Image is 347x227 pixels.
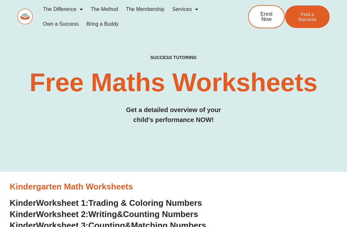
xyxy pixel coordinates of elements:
a: The Membership [122,2,168,17]
h2: Free Maths Worksheets​ [17,70,330,95]
a: The Method [87,2,122,17]
span: Worksheet 2: [36,209,88,219]
a: KinderWorksheet 2:Writing&Counting Numbers [10,209,198,219]
h3: Kindergarten Math Worksheets [10,181,337,192]
span: Enrol Now [258,12,274,22]
span: Writing [88,209,117,219]
a: Enrol Now [248,5,285,28]
span: Worksheet 1: [36,198,88,208]
a: Find a Success [285,5,330,28]
nav: Menu [39,2,230,31]
a: KinderWorksheet 1:Trading & Coloring Numbers [10,198,202,208]
h4: SUCCESS TUTORING​ [17,55,330,60]
span: Trading & Coloring Numbers [88,198,202,208]
span: Counting Numbers [123,209,198,219]
span: Kinder [10,209,36,219]
h3: Get a detailed overview of your child's performance NOW! [17,105,330,125]
a: Services [168,2,202,17]
span: Kinder [10,198,36,208]
a: The Difference [39,2,87,17]
a: Own a Success [39,17,83,31]
a: Bring a Buddy [83,17,123,31]
span: Find a Success [295,12,320,22]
